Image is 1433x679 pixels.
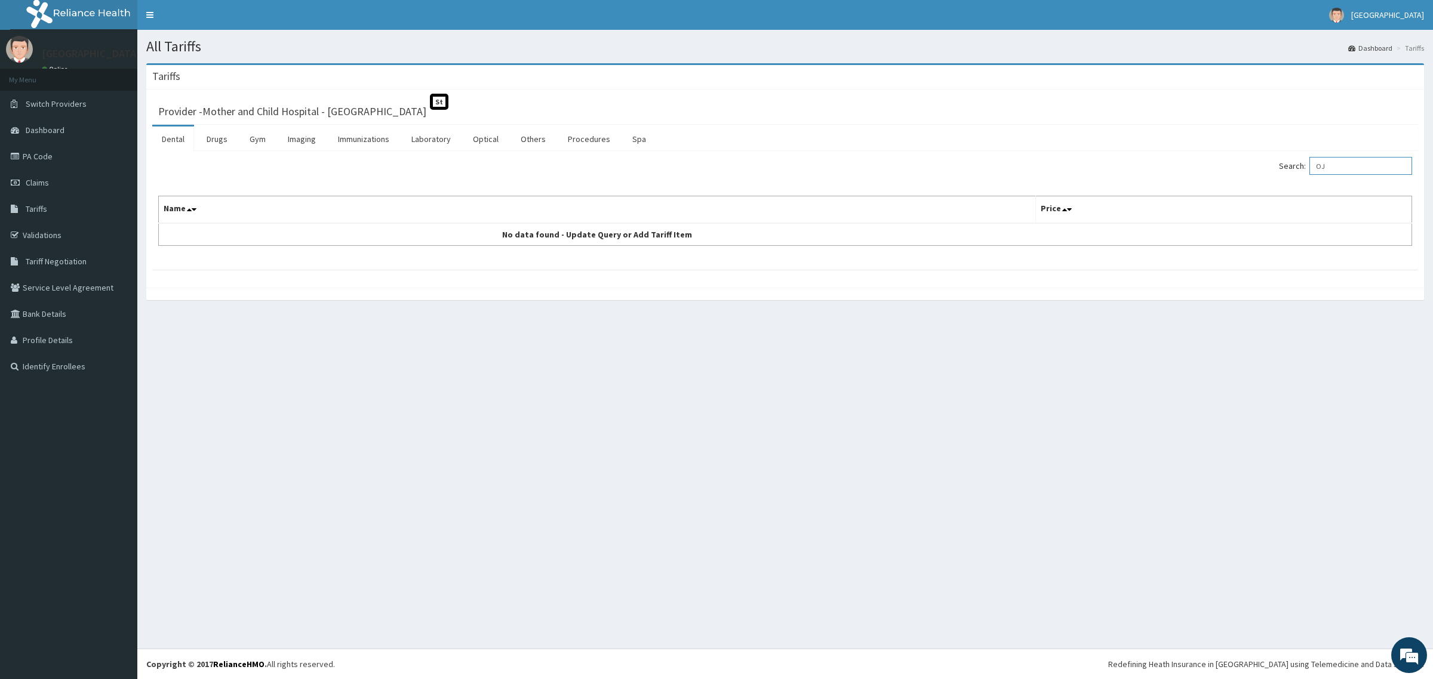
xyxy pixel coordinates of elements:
h1: All Tariffs [146,39,1424,54]
h3: Provider - Mother and Child Hospital - [GEOGRAPHIC_DATA] [158,106,426,117]
a: Imaging [278,126,325,152]
footer: All rights reserved. [137,649,1433,679]
a: Dental [152,126,194,152]
th: Name [159,196,1036,224]
span: St [430,94,448,110]
img: User Image [1329,8,1344,23]
textarea: Type your message and hit 'Enter' [6,326,227,368]
div: Minimize live chat window [196,6,225,35]
a: Gym [240,126,275,152]
span: Switch Providers [26,98,87,109]
span: Tariffs [26,203,47,214]
span: We're online! [69,150,165,271]
span: [GEOGRAPHIC_DATA] [1351,10,1424,20]
a: Procedures [558,126,620,152]
a: Optical [463,126,508,152]
a: Others [511,126,555,152]
a: Laboratory [402,126,460,152]
a: Dashboard [1348,43,1392,53]
span: Dashboard [26,125,64,135]
a: Online [42,65,70,73]
strong: Copyright © 2017 . [146,659,267,669]
img: User Image [6,36,33,63]
td: No data found - Update Query or Add Tariff Item [159,223,1036,246]
a: RelianceHMO [213,659,265,669]
a: Spa [623,126,656,152]
div: Redefining Heath Insurance in [GEOGRAPHIC_DATA] using Telemedicine and Data Science! [1108,658,1424,670]
div: Chat with us now [62,67,201,82]
p: [GEOGRAPHIC_DATA] [42,48,140,59]
img: d_794563401_company_1708531726252_794563401 [22,60,48,89]
li: Tariffs [1394,43,1424,53]
a: Drugs [197,126,237,152]
h3: Tariffs [152,71,180,82]
th: Price [1036,196,1412,224]
span: Tariff Negotiation [26,256,87,267]
label: Search: [1279,157,1412,175]
span: Claims [26,177,49,188]
a: Immunizations [328,126,399,152]
input: Search: [1309,157,1412,175]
